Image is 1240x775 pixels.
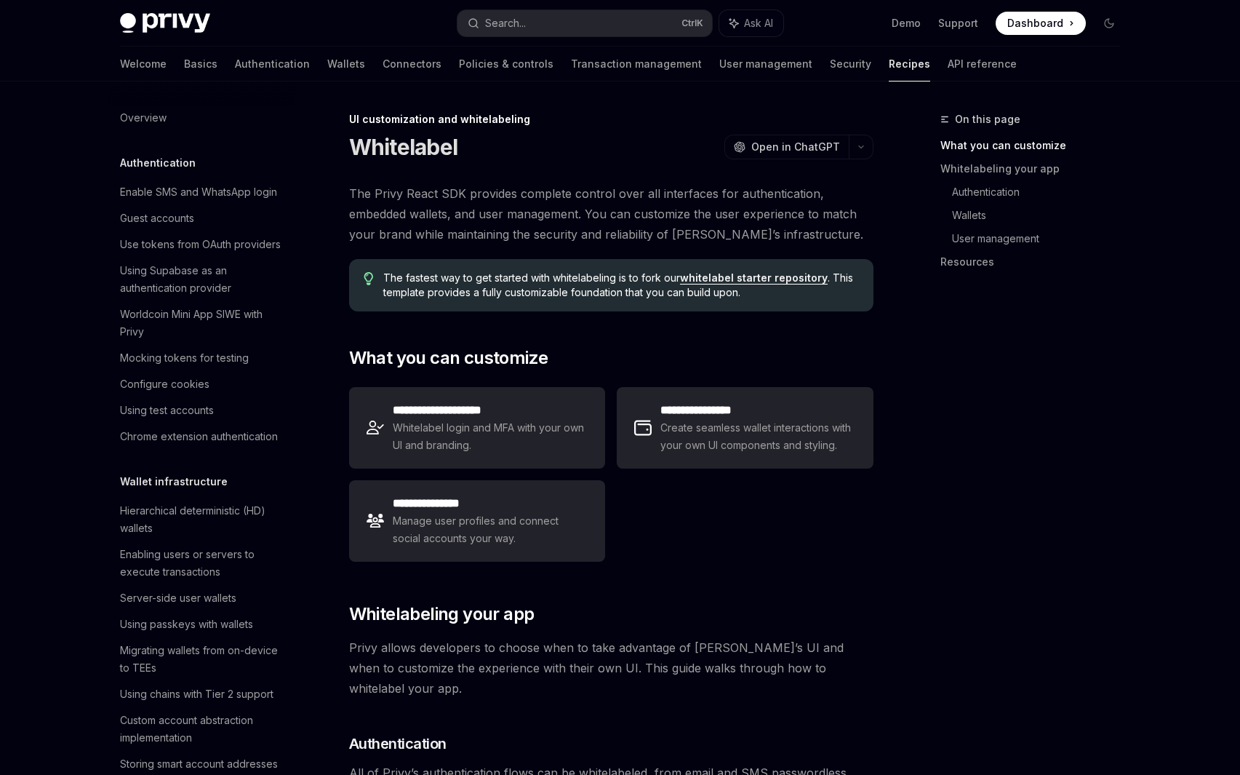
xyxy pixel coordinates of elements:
[184,47,217,82] a: Basics
[744,16,773,31] span: Ask AI
[349,183,873,245] span: The Privy React SDK provides complete control over all interfaces for authentication, embedded wa...
[120,13,210,33] img: dark logo
[327,47,365,82] a: Wallets
[120,306,286,341] div: Worldcoin Mini App SIWE with Privy
[364,272,374,285] svg: Tip
[349,134,458,160] h1: Whitelabel
[952,204,1132,227] a: Wallets
[120,428,278,445] div: Chrome extension authentication
[383,271,858,300] span: The fastest way to get started with whitelabeling is to fork our . This template provides a fully...
[108,707,295,751] a: Custom account abstraction implementation
[108,611,295,637] a: Using passkeys with wallets
[349,603,535,626] span: Whitelabeling your app
[108,424,295,450] a: Chrome extension authentication
[1097,12,1121,35] button: Toggle dark mode
[120,109,167,127] div: Overview
[120,755,278,773] div: Storing smart account addresses
[108,681,295,707] a: Using chains with Tier 2 support
[751,140,840,154] span: Open in ChatGPT
[457,10,712,36] button: Search...CtrlK
[108,498,295,541] a: Hierarchical deterministic (HD) wallets
[120,473,228,490] h5: Wallet infrastructure
[349,480,605,562] a: **** **** *****Manage user profiles and connect social accounts your way.
[108,205,295,231] a: Guest accounts
[1007,16,1063,31] span: Dashboard
[120,47,167,82] a: Welcome
[892,16,921,31] a: Demo
[938,16,978,31] a: Support
[680,271,828,285] a: whitelabel starter repository
[349,112,873,127] div: UI customization and whitelabeling
[719,10,783,36] button: Ask AI
[120,154,196,172] h5: Authentication
[120,589,236,607] div: Server-side user wallets
[940,250,1132,274] a: Resources
[108,301,295,345] a: Worldcoin Mini App SIWE with Privy
[120,349,249,367] div: Mocking tokens for testing
[108,231,295,258] a: Use tokens from OAuth providers
[940,134,1132,157] a: What you can customize
[996,12,1086,35] a: Dashboard
[108,541,295,585] a: Enabling users or servers to execute transactions
[571,47,702,82] a: Transaction management
[108,258,295,301] a: Using Supabase as an authentication provider
[830,47,871,82] a: Security
[108,179,295,205] a: Enable SMS and WhatsApp login
[120,546,286,581] div: Enabling users or servers to execute transactions
[393,419,588,454] span: Whitelabel login and MFA with your own UI and branding.
[120,642,286,677] div: Migrating wallets from on-device to TEEs
[120,502,286,537] div: Hierarchical deterministic (HD) wallets
[719,47,812,82] a: User management
[108,397,295,424] a: Using test accounts
[108,371,295,397] a: Configure cookies
[120,375,209,393] div: Configure cookies
[952,227,1132,250] a: User management
[948,47,1017,82] a: API reference
[681,17,703,29] span: Ctrl K
[383,47,441,82] a: Connectors
[459,47,553,82] a: Policies & controls
[485,15,526,32] div: Search...
[120,183,277,201] div: Enable SMS and WhatsApp login
[120,210,194,227] div: Guest accounts
[349,637,873,699] span: Privy allows developers to choose when to take advantage of [PERSON_NAME]’s UI and when to custom...
[617,387,873,469] a: **** **** **** *Create seamless wallet interactions with your own UI components and styling.
[660,419,855,454] span: Create seamless wallet interactions with your own UI components and styling.
[120,402,214,419] div: Using test accounts
[349,346,548,370] span: What you can customize
[955,111,1020,128] span: On this page
[952,180,1132,204] a: Authentication
[393,512,588,547] span: Manage user profiles and connect social accounts your way.
[235,47,310,82] a: Authentication
[108,345,295,371] a: Mocking tokens for testing
[940,157,1132,180] a: Whitelabeling your app
[120,616,253,633] div: Using passkeys with wallets
[120,236,281,253] div: Use tokens from OAuth providers
[724,135,849,159] button: Open in ChatGPT
[120,712,286,747] div: Custom account abstraction implementation
[108,637,295,681] a: Migrating wallets from on-device to TEEs
[120,685,273,703] div: Using chains with Tier 2 support
[120,262,286,297] div: Using Supabase as an authentication provider
[108,585,295,611] a: Server-side user wallets
[889,47,930,82] a: Recipes
[349,734,447,754] span: Authentication
[108,105,295,131] a: Overview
